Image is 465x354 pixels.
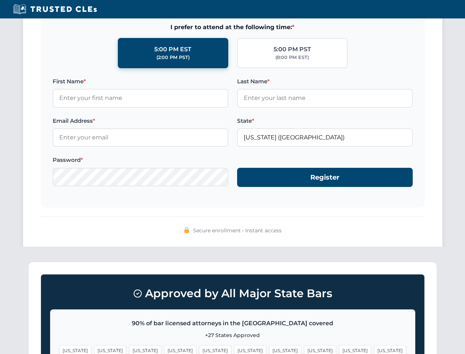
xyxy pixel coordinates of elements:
[53,128,228,147] input: Enter your email
[193,226,282,235] span: Secure enrollment • Instant access
[274,45,311,54] div: 5:00 PM PST
[237,128,413,147] input: Arizona (AZ)
[59,319,406,328] p: 90% of bar licensed attorneys in the [GEOGRAPHIC_DATA] covered
[237,117,413,125] label: State
[156,54,190,61] div: (2:00 PM PST)
[59,331,406,339] p: +27 States Approved
[154,45,191,54] div: 5:00 PM EST
[237,77,413,86] label: Last Name
[53,77,228,86] label: First Name
[53,117,228,125] label: Email Address
[237,168,413,187] button: Register
[53,156,228,164] label: Password
[237,89,413,107] input: Enter your last name
[275,54,309,61] div: (8:00 PM EST)
[11,4,99,15] img: Trusted CLEs
[50,284,415,303] h3: Approved by All Major State Bars
[53,22,413,32] span: I prefer to attend at the following time:
[184,227,190,233] img: 🔒
[53,89,228,107] input: Enter your first name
